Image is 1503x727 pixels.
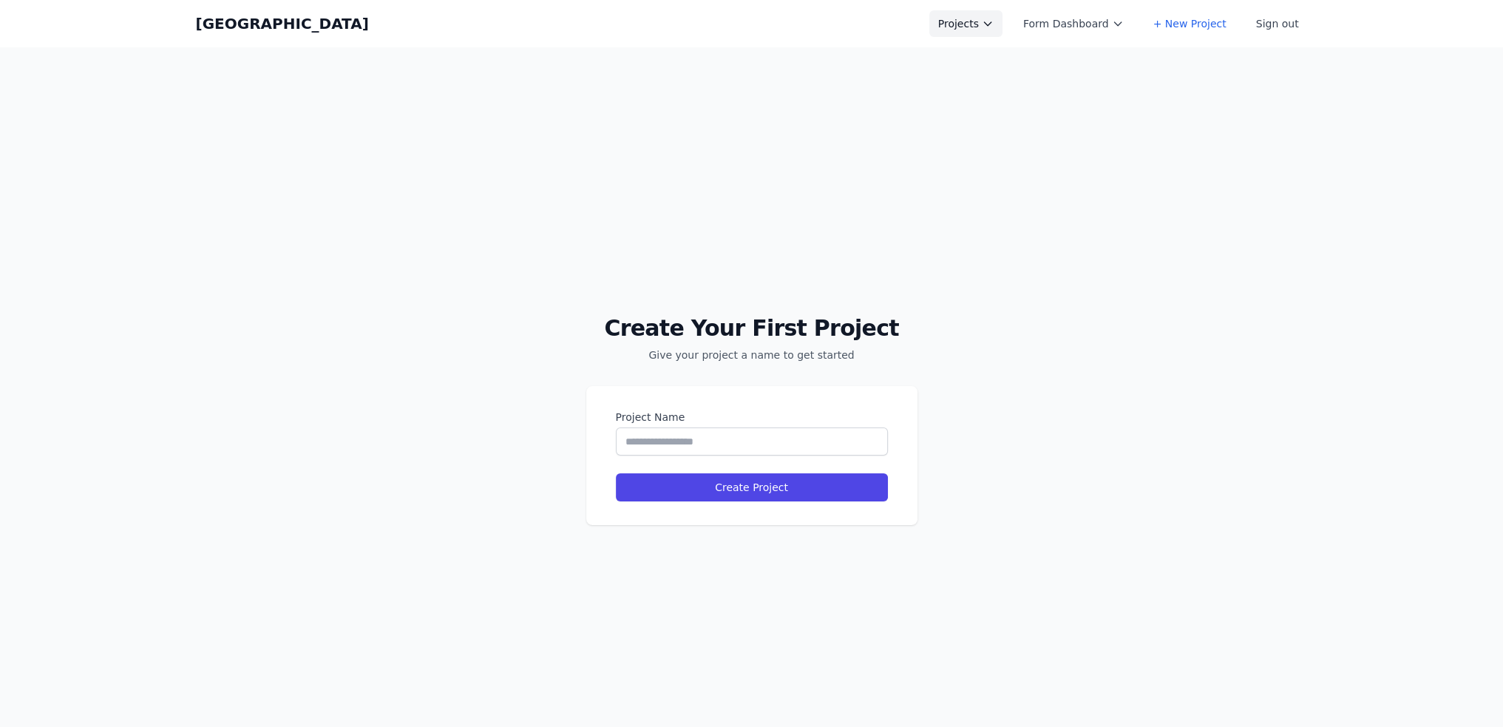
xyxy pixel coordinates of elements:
[1247,10,1308,37] button: Sign out
[196,13,369,34] a: [GEOGRAPHIC_DATA]
[616,473,888,501] button: Create Project
[616,410,888,425] label: Project Name
[586,315,917,342] h2: Create Your First Project
[1014,10,1133,37] button: Form Dashboard
[586,348,917,362] p: Give your project a name to get started
[1144,10,1235,37] a: + New Project
[929,10,1002,37] button: Projects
